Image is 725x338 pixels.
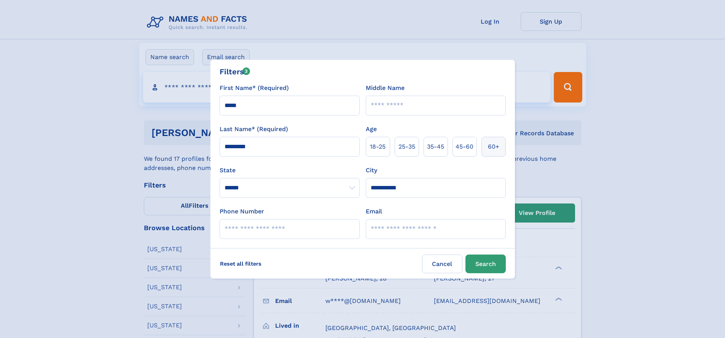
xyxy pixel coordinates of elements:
label: Phone Number [220,207,264,216]
button: Search [465,255,506,273]
span: 35‑45 [427,142,444,151]
label: Reset all filters [215,255,266,273]
label: Last Name* (Required) [220,125,288,134]
label: Middle Name [366,83,405,93]
label: First Name* (Required) [220,83,289,93]
label: State [220,166,360,175]
span: 45‑60 [456,142,473,151]
label: Cancel [422,255,462,273]
label: Age [366,125,377,134]
span: 25‑35 [398,142,415,151]
span: 18‑25 [370,142,386,151]
label: Email [366,207,382,216]
label: City [366,166,377,175]
span: 60+ [488,142,499,151]
div: Filters [220,66,250,77]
